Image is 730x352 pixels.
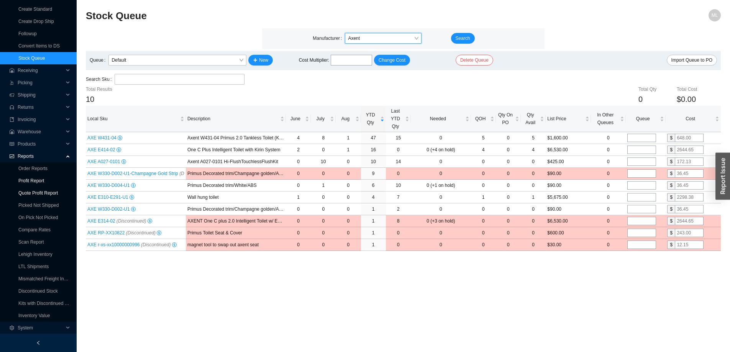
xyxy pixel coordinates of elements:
span: dollar [116,147,121,152]
div: $ [667,205,675,213]
td: 4 [286,132,311,144]
label: Search Sku [86,74,115,85]
td: 47 [361,132,386,144]
td: 8 [386,215,411,227]
span: Reports [18,150,64,162]
th: Qty On PO sortable [496,106,521,132]
span: Cost [667,115,714,123]
td: 0 [496,168,521,180]
td: 0 [496,132,521,144]
div: $ [667,169,675,178]
span: Cost Multiplier : [299,56,329,64]
span: Qty On PO [497,111,513,126]
td: 0 [591,227,626,239]
td: 0 [496,192,521,203]
td: 1 [336,144,361,156]
span: In Other Queues [592,111,618,126]
td: 0 [496,156,521,168]
span: Qty Avail [522,111,538,126]
span: AXE A027-0101 [87,159,121,164]
a: Compare Rates [18,227,51,232]
a: LTL Shipments [18,264,49,269]
th: June sortable [286,106,311,132]
div: $ [667,157,675,166]
span: System [18,322,64,334]
td: 1 [336,132,361,144]
td: 1 [286,192,311,203]
a: Lehigh Inventory [18,252,52,257]
a: Mismatched Freight Invoices [18,276,77,282]
button: plusNew [248,55,273,65]
th: Description sortable [186,106,286,132]
div: Total Qty [638,85,677,93]
td: 0 [336,215,361,227]
input: 172.13 [675,157,704,166]
span: Change Cost [379,56,405,64]
td: $90.00 [546,180,591,192]
td: $600.00 [546,227,591,239]
td: 0 [336,168,361,180]
td: 0 [286,227,311,239]
td: 0 [521,203,546,215]
span: AXE W330-D004-U1 [87,183,131,188]
span: June [287,115,303,123]
td: $30.00 [546,239,591,251]
a: Kits with Discontinued Parts [18,301,75,306]
th: Cost sortable [666,106,721,132]
span: plus [253,58,258,63]
button: Delete Queue [456,55,493,65]
td: 0 [591,168,626,180]
td: Primus Decorated trim/White/ABS [186,180,286,192]
td: 0 [471,239,496,251]
input: 2298.38 [675,193,704,201]
td: $6,530.00 [546,144,591,156]
span: Aug [337,115,353,123]
td: 0 [411,168,471,180]
th: In Other Queues sortable [591,106,626,132]
input: 648.00 [675,134,704,142]
td: 0 [311,203,336,215]
a: Inventory Value [18,313,50,318]
a: Create Drop Ship [18,19,54,24]
span: New [259,56,268,64]
a: Picked Not Shipped [18,203,59,208]
td: 15 [386,132,411,144]
i: (Discontinued) [179,171,209,176]
span: List Price [547,115,583,123]
td: 0 [471,215,496,227]
td: 0 [411,156,471,168]
th: QOH sortable [471,106,496,132]
td: 4 [521,144,546,156]
td: $6,530.00 [546,215,591,227]
span: AXE W330-D002-U1-Champagne Gold Strip [87,171,209,176]
td: 4 [361,192,386,203]
span: Invoicing [18,113,64,126]
td: 0 [496,144,521,156]
td: 5 [521,132,546,144]
td: 0 (+4 on hold) [411,144,471,156]
td: 0 [521,227,546,239]
span: Shipping [18,89,64,101]
span: Picking [18,77,64,89]
td: 0 [311,144,336,156]
span: fund [9,154,15,159]
td: 0 [336,227,361,239]
td: 9 [361,168,386,180]
td: 2 [386,203,411,215]
label: Manufacturer [313,33,345,44]
span: Axent [348,33,418,43]
span: left [36,341,41,345]
td: 0 [286,156,311,168]
a: Scan Report [18,239,44,245]
th: Aug sortable [336,106,361,132]
th: Needed sortable [411,106,471,132]
td: 1 [361,239,386,251]
i: (Discontinued) [116,218,146,224]
a: Followup [18,31,37,36]
h2: Stock Queue [86,9,562,23]
td: 10 [361,156,386,168]
td: 0 [521,239,546,251]
a: Create Standard [18,7,52,12]
a: On Pick Not Picked [18,215,58,220]
td: 0 [496,203,521,215]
